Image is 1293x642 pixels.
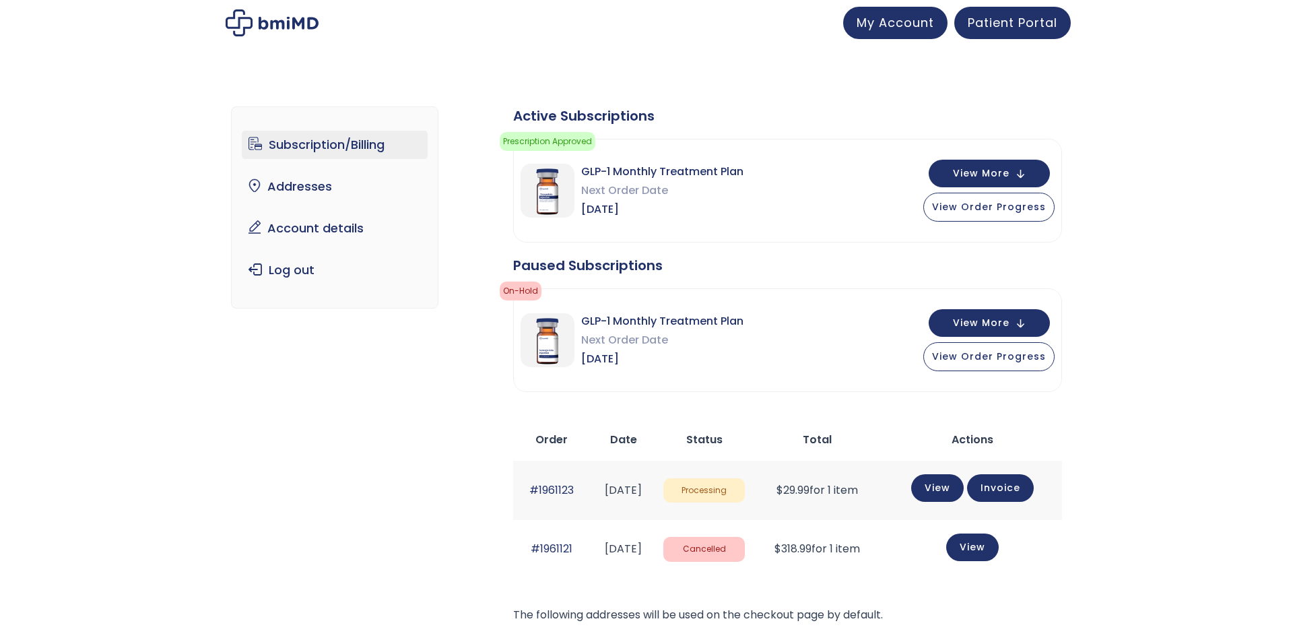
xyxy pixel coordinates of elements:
td: for 1 item [752,520,882,579]
time: [DATE] [605,482,642,498]
span: View More [953,169,1009,178]
span: [DATE] [581,350,743,368]
a: Addresses [242,172,428,201]
span: 318.99 [774,541,811,556]
span: Cancelled [663,537,745,562]
span: [DATE] [581,200,743,219]
span: Next Order Date [581,181,743,200]
img: My account [226,9,319,36]
button: View Order Progress [923,342,1055,371]
span: View Order Progress [932,200,1046,214]
span: Actions [952,432,993,447]
span: Patient Portal [968,14,1057,31]
p: The following addresses will be used on the checkout page by default. [513,606,1062,624]
span: on-hold [500,282,541,300]
span: View Order Progress [932,350,1046,363]
span: My Account [857,14,934,31]
a: View [911,474,964,502]
img: GLP-1 Monthly Treatment Plan [521,164,574,218]
a: #1961123 [529,482,574,498]
span: Next Order Date [581,331,743,350]
div: Active Subscriptions [513,106,1062,125]
img: GLP-1 Monthly Treatment Plan [521,313,574,367]
span: Total [803,432,832,447]
a: Log out [242,256,428,284]
span: GLP-1 Monthly Treatment Plan [581,162,743,181]
td: for 1 item [752,461,882,519]
button: View Order Progress [923,193,1055,222]
span: Processing [663,478,745,503]
a: #1961121 [531,541,572,556]
span: $ [776,482,783,498]
span: Date [610,432,637,447]
span: View More [953,319,1009,327]
span: GLP-1 Monthly Treatment Plan [581,312,743,331]
span: Prescription Approved [500,132,595,151]
span: Order [535,432,568,447]
div: Paused Subscriptions [513,256,1062,275]
a: Patient Portal [954,7,1071,39]
a: Subscription/Billing [242,131,428,159]
button: View More [929,160,1050,187]
a: Account details [242,214,428,243]
nav: Account pages [231,106,439,309]
a: View [946,534,999,561]
time: [DATE] [605,541,642,556]
span: Status [686,432,723,447]
a: My Account [843,7,948,39]
span: 29.99 [776,482,809,498]
span: $ [774,541,781,556]
button: View More [929,309,1050,337]
a: Invoice [967,474,1034,502]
